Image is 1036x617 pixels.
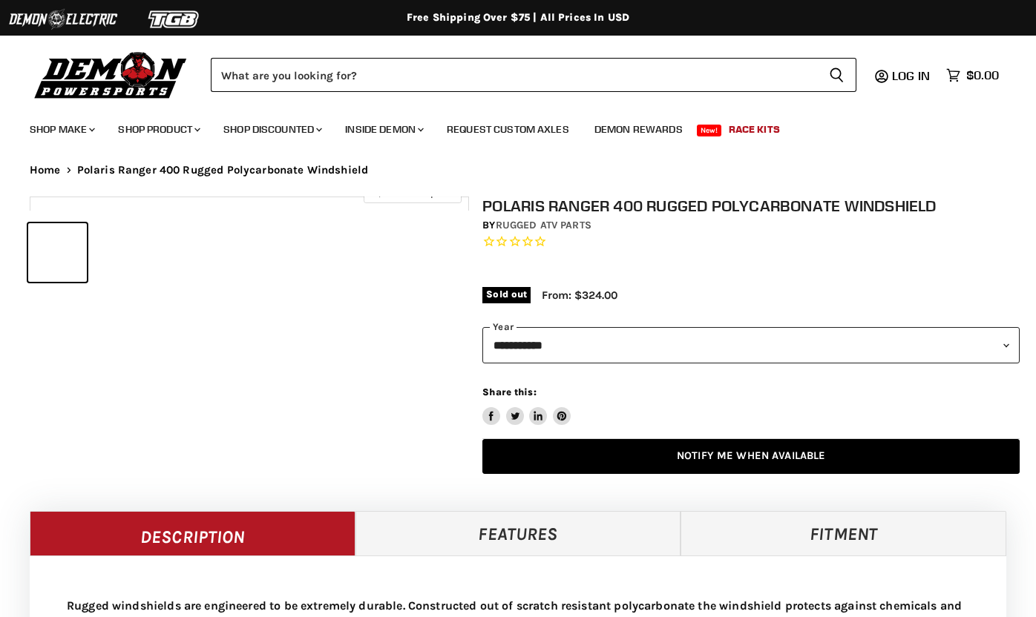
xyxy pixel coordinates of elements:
aside: Share this: [482,386,571,425]
a: Log in [885,69,939,82]
button: IMAGE thumbnail [28,223,87,282]
span: Share this: [482,386,536,397]
img: TGB Logo 2 [119,5,230,33]
a: $0.00 [939,65,1006,86]
a: Rugged ATV Parts [496,219,591,231]
img: Demon Electric Logo 2 [7,5,119,33]
a: Notify Me When Available [482,439,1020,474]
a: Features [355,511,681,555]
ul: Main menu [19,108,995,145]
a: Race Kits [718,114,791,145]
a: Demon Rewards [583,114,694,145]
span: Sold out [482,287,531,303]
a: Shop Make [19,114,104,145]
span: From: $324.00 [542,288,617,302]
a: Fitment [681,511,1006,555]
span: New! [697,125,722,136]
a: Description [30,511,355,555]
a: Inside Demon [334,114,433,145]
span: Polaris Ranger 400 Rugged Polycarbonate Windshield [77,164,369,176]
a: Shop Discounted [212,114,331,145]
select: year [482,327,1020,363]
input: Search [211,58,817,92]
span: $0.00 [966,68,999,82]
button: Search [817,58,856,92]
img: Demon Powersports [30,48,192,101]
a: Home [30,164,61,176]
a: Shop Product [107,114,209,145]
div: by [482,217,1020,234]
span: Log in [892,68,930,83]
span: Rated 0.0 out of 5 stars 0 reviews [482,234,1020,250]
h1: Polaris Ranger 400 Rugged Polycarbonate Windshield [482,197,1020,215]
a: Request Custom Axles [436,114,580,145]
span: Click to expand [371,187,453,198]
form: Product [211,58,856,92]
